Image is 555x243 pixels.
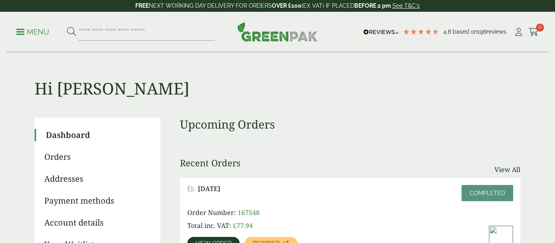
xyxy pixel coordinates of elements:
p: Menu [16,27,49,37]
span: £ [233,221,236,230]
img: GreenPak Supplies [237,22,318,41]
span: 167548 [238,208,260,217]
h1: Hi [PERSON_NAME] [35,53,520,98]
span: 4.8 [443,28,453,35]
a: View All [494,165,520,174]
a: Dashboard [46,129,149,141]
h3: Upcoming Orders [180,118,520,131]
strong: FREE [135,2,149,9]
img: REVIEWS.io [363,29,399,35]
a: See T&C's [392,2,420,9]
strong: OVER £100 [272,2,301,9]
span: Order Number: [187,208,236,217]
a: Orders [44,151,149,163]
span: Based on [453,28,477,35]
a: 0 [529,26,539,38]
span: [DATE] [198,185,220,193]
strong: BEFORE 2 pm [354,2,391,9]
a: Menu [16,27,49,35]
div: 4.79 Stars [403,28,439,35]
a: Account details [44,217,149,229]
span: Total inc. VAT: [187,221,231,230]
a: Addresses [44,173,149,185]
i: My Account [514,28,524,36]
h3: Recent Orders [180,157,241,168]
i: Cart [529,28,539,36]
span: 0 [536,24,544,32]
span: 196 [477,28,486,35]
bdi: 77.94 [233,221,253,230]
a: Payment methods [44,195,149,207]
span: reviews [486,28,506,35]
span: Completed [470,190,505,196]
